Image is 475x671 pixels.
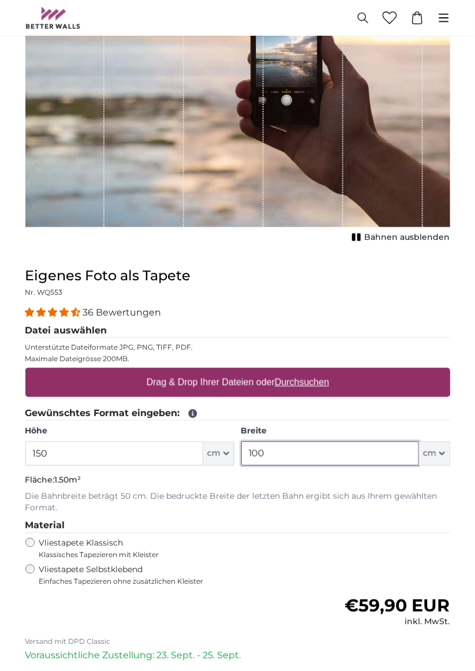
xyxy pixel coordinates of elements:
p: Die Bahnbreite beträgt 50 cm. Die bedruckte Breite der letzten Bahn ergibt sich aus Ihrem gewählt... [25,491,450,514]
span: 36 Bewertungen [83,307,162,318]
p: Fläche: [25,475,450,487]
h1: Eigenes Foto als Tapete [25,266,450,285]
p: Voraussichtliche Zustellung: 23. Sept. - 25. Sept. [25,649,450,663]
legend: Gewünschtes Format eingeben: [25,406,450,421]
span: 1.50m² [55,475,81,485]
u: Durchsuchen [275,377,329,387]
button: cm [419,442,450,466]
label: Vliestapete Selbstklebend [39,565,308,587]
label: Drag & Drop Ihrer Dateien oder [141,371,334,394]
span: Bahnen ausblenden [365,232,450,243]
legend: Datei auswählen [25,324,450,338]
div: inkl. MwSt. [345,617,450,628]
label: Höhe [25,425,234,437]
p: Maximale Dateigrösse 200MB. [25,354,450,364]
button: Bahnen ausblenden [349,229,450,246]
label: Breite [241,425,450,437]
legend: Material [25,519,450,533]
p: Versand mit DPD Classic [25,637,450,647]
label: Vliestapete Klassisch [39,538,244,560]
span: Einfaches Tapezieren ohne zusätzlichen Kleister [39,577,308,587]
p: Unterstützte Dateiformate JPG, PNG, TIFF, PDF. [25,343,450,352]
span: 4.31 stars [25,307,83,318]
span: €59,90 EUR [345,595,450,617]
span: cm [424,448,437,459]
button: cm [203,442,234,466]
span: Nr. WQ553 [25,288,63,296]
span: Klassisches Tapezieren mit Kleister [39,551,244,560]
img: Betterwalls [25,7,81,29]
span: cm [208,448,221,459]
